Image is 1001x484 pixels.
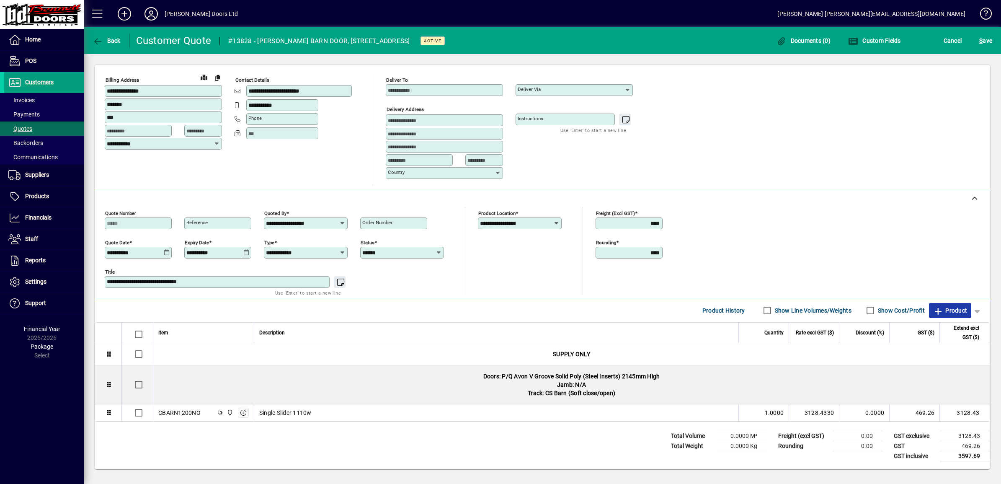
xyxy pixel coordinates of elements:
mat-label: Status [361,239,374,245]
span: S [979,37,983,44]
td: 3597.69 [940,451,990,461]
a: Suppliers [4,165,84,186]
span: Back [93,37,121,44]
td: Freight (excl GST) [774,431,833,441]
mat-label: Reference [186,220,208,225]
a: Financials [4,207,84,228]
label: Show Line Volumes/Weights [773,306,851,315]
span: Discount (%) [856,328,884,337]
span: Products [25,193,49,199]
button: Back [90,33,123,48]
span: Description [259,328,285,337]
td: 0.0000 [839,404,889,421]
span: Settings [25,278,46,285]
mat-label: Type [264,239,274,245]
mat-label: Deliver via [518,86,541,92]
mat-label: Freight (excl GST) [596,210,635,216]
td: Rounding [774,441,833,451]
a: Support [4,293,84,314]
a: Communications [4,150,84,164]
span: GST ($) [918,328,934,337]
mat-label: Expiry date [185,239,209,245]
mat-hint: Use 'Enter' to start a new line [560,125,626,135]
button: Documents (0) [774,33,833,48]
div: Customer Quote [136,34,212,47]
app-page-header-button: Back [84,33,130,48]
span: Item [158,328,168,337]
span: Quantity [764,328,784,337]
div: Doors: P/Q Avon V Groove Solid Poly (Steel Inserts) 2145mm High Jamb: N/A Track: CS Barn (Soft cl... [153,365,990,404]
button: Copy to Delivery address [211,71,224,84]
td: 3128.43 [939,404,990,421]
span: Product [933,304,967,317]
span: Home [25,36,41,43]
td: GST exclusive [890,431,940,441]
td: GST inclusive [890,451,940,461]
span: Support [25,300,46,306]
span: 1.0000 [765,409,784,417]
mat-label: Title [105,269,115,274]
span: Suppliers [25,171,49,178]
span: Financial Year [24,326,60,332]
td: 469.26 [940,441,990,451]
button: Profile [138,6,165,21]
td: 0.00 [833,431,883,441]
span: Single Slider 1110w [259,409,312,417]
div: CBARN1200NO [158,409,201,417]
span: ave [979,34,992,47]
span: Cancel [944,34,962,47]
a: Knowledge Base [974,2,991,29]
span: Package [31,343,53,350]
span: Communications [8,154,58,160]
td: Total Weight [667,441,717,451]
button: Product [929,303,971,318]
mat-label: Rounding [596,239,616,245]
div: SUPPLY ONLY [153,343,990,365]
a: Products [4,186,84,207]
div: #13828 - [PERSON_NAME] BARN DOOR, [STREET_ADDRESS] [228,34,410,48]
span: Quotes [8,125,32,132]
td: 3128.43 [940,431,990,441]
span: Reports [25,257,46,264]
span: Extend excl GST ($) [945,324,979,342]
span: Bennett Doors Ltd [224,408,234,417]
a: Reports [4,250,84,271]
mat-label: Order number [362,220,392,225]
a: Home [4,29,84,50]
button: Cancel [942,33,964,48]
a: Settings [4,272,84,292]
td: GST [890,441,940,451]
button: Product History [699,303,748,318]
mat-label: Quote date [105,239,129,245]
a: Staff [4,229,84,250]
div: [PERSON_NAME] Doors Ltd [165,7,238,21]
mat-label: Country [388,169,405,175]
button: Save [977,33,994,48]
mat-label: Phone [248,115,262,121]
span: Financials [25,214,52,221]
div: 3128.4330 [794,409,834,417]
td: 469.26 [889,404,939,421]
mat-label: Quoted by [264,210,286,216]
td: 0.0000 M³ [717,431,767,441]
span: Backorders [8,140,43,146]
span: Staff [25,236,38,242]
button: Custom Fields [846,33,903,48]
a: Quotes [4,122,84,136]
span: Invoices [8,97,35,104]
span: Rate excl GST ($) [796,328,834,337]
a: Invoices [4,93,84,107]
button: Add [111,6,138,21]
span: Product History [702,304,745,317]
td: 0.00 [833,441,883,451]
mat-label: Quote number [105,210,136,216]
span: Payments [8,111,40,118]
a: Payments [4,107,84,122]
span: Documents (0) [776,37,831,44]
span: Active [424,38,441,44]
span: Custom Fields [848,37,901,44]
label: Show Cost/Profit [876,306,925,315]
div: [PERSON_NAME] [PERSON_NAME][EMAIL_ADDRESS][DOMAIN_NAME] [777,7,965,21]
mat-label: Product location [478,210,516,216]
mat-label: Instructions [518,116,543,122]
